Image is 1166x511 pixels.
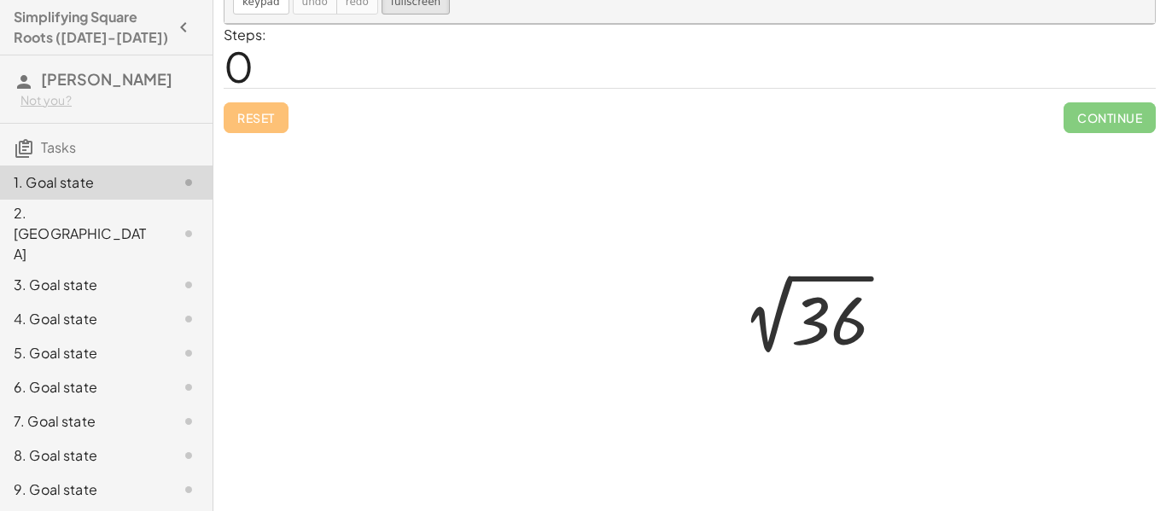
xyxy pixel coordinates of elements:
[14,445,151,466] div: 8. Goal state
[178,309,199,329] i: Task not started.
[14,7,168,48] h4: Simplifying Square Roots ([DATE]-[DATE])
[178,377,199,398] i: Task not started.
[14,411,151,432] div: 7. Goal state
[14,309,151,329] div: 4. Goal state
[178,275,199,295] i: Task not started.
[41,69,172,89] span: [PERSON_NAME]
[178,172,199,193] i: Task not started.
[41,138,76,156] span: Tasks
[178,411,199,432] i: Task not started.
[178,224,199,244] i: Task not started.
[178,343,199,363] i: Task not started.
[224,26,266,44] label: Steps:
[14,377,151,398] div: 6. Goal state
[178,445,199,466] i: Task not started.
[14,343,151,363] div: 5. Goal state
[178,479,199,500] i: Task not started.
[14,479,151,500] div: 9. Goal state
[14,172,151,193] div: 1. Goal state
[20,92,199,109] div: Not you?
[224,40,254,92] span: 0
[14,203,151,264] div: 2. [GEOGRAPHIC_DATA]
[14,275,151,295] div: 3. Goal state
